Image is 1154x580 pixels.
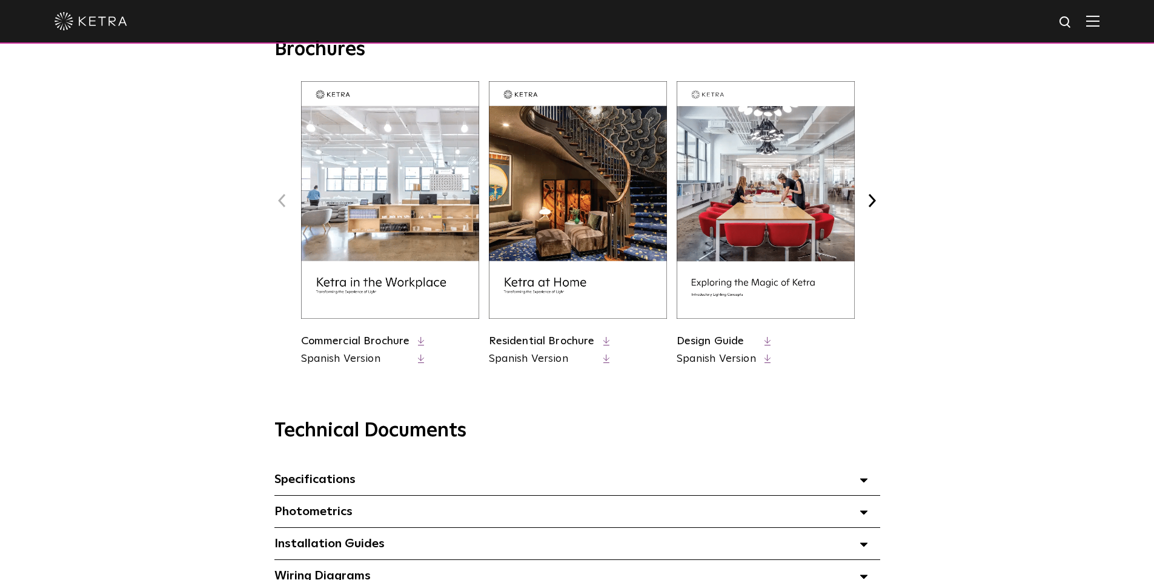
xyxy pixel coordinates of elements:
[1086,15,1099,27] img: Hamburger%20Nav.svg
[1058,15,1073,30] img: search icon
[489,336,595,347] a: Residential Brochure
[301,336,410,347] a: Commercial Brochure
[274,193,290,208] button: Previous
[489,81,667,319] img: residential_brochure_thumbnail
[677,336,744,347] a: Design Guide
[274,473,356,485] span: Specifications
[677,81,855,319] img: design_brochure_thumbnail
[274,538,385,550] span: Installation Guides
[489,352,595,367] a: Spanish Version
[55,12,127,30] img: ketra-logo-2019-white
[274,38,880,63] h3: Brochures
[301,352,410,367] a: Spanish Version
[677,352,756,367] a: Spanish Version
[274,505,353,518] span: Photometrics
[864,193,880,208] button: Next
[301,81,479,319] img: commercial_brochure_thumbnail
[274,419,880,442] h3: Technical Documents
